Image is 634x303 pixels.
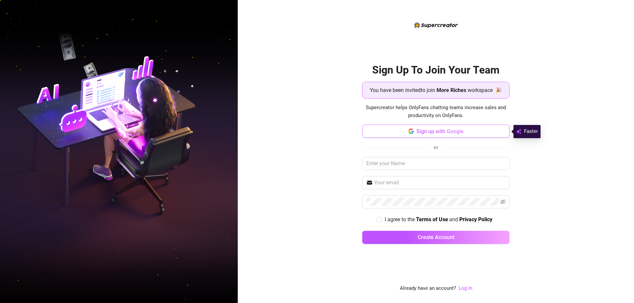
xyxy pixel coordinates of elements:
input: Enter your Name [362,157,510,170]
a: Log In [459,285,472,292]
span: or [434,144,438,150]
span: workspace 🎉 [468,86,502,94]
span: eye-invisible [500,199,506,204]
span: Supercreator helps OnlyFans chatting teams increase sales and productivity on OnlyFans. [362,104,510,119]
span: Sign up with Google [416,128,464,135]
span: Create Account [418,234,454,240]
button: Sign up with Google [362,125,510,138]
strong: Terms of Use [416,216,448,223]
a: Log In [459,285,472,291]
span: Faster [524,128,538,136]
strong: Privacy Policy [459,216,492,223]
img: logo-BBDzfeDw.svg [414,22,458,28]
strong: More Riches [437,87,466,93]
h2: Sign Up To Join Your Team [362,63,510,77]
img: svg%3e [516,128,521,136]
input: Your email [374,179,506,187]
a: Terms of Use [416,216,448,223]
span: Already have an account? [400,285,456,292]
span: I agree to the [385,216,416,223]
span: and [449,216,459,223]
button: Create Account [362,231,510,244]
span: You have been invited to join [370,86,435,94]
a: Privacy Policy [459,216,492,223]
